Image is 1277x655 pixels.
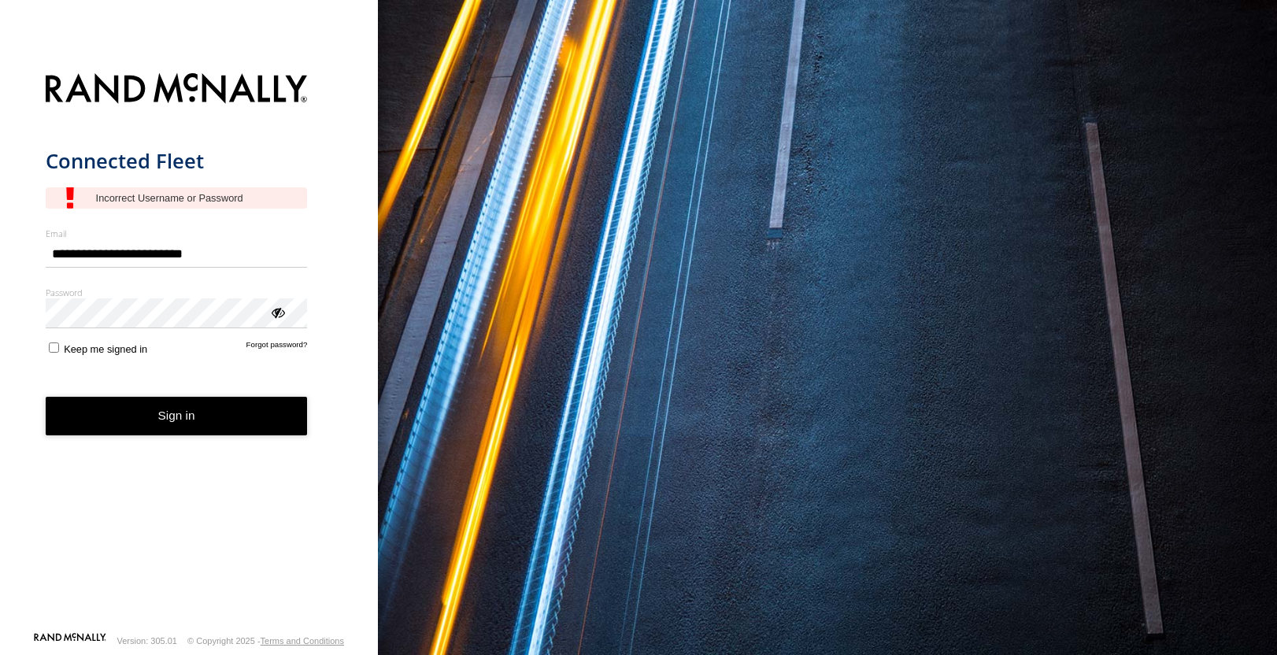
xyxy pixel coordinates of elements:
div: © Copyright 2025 - [187,636,344,646]
a: Terms and Conditions [261,636,344,646]
img: Rand McNally [46,70,308,110]
a: Visit our Website [34,633,106,649]
button: Sign in [46,397,308,435]
form: main [46,64,333,631]
a: Forgot password? [246,340,308,355]
div: ViewPassword [269,304,285,320]
div: Version: 305.01 [117,636,177,646]
input: Keep me signed in [49,342,59,353]
h1: Connected Fleet [46,148,308,174]
span: Keep me signed in [64,343,147,355]
label: Password [46,287,308,298]
label: Email [46,228,308,239]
